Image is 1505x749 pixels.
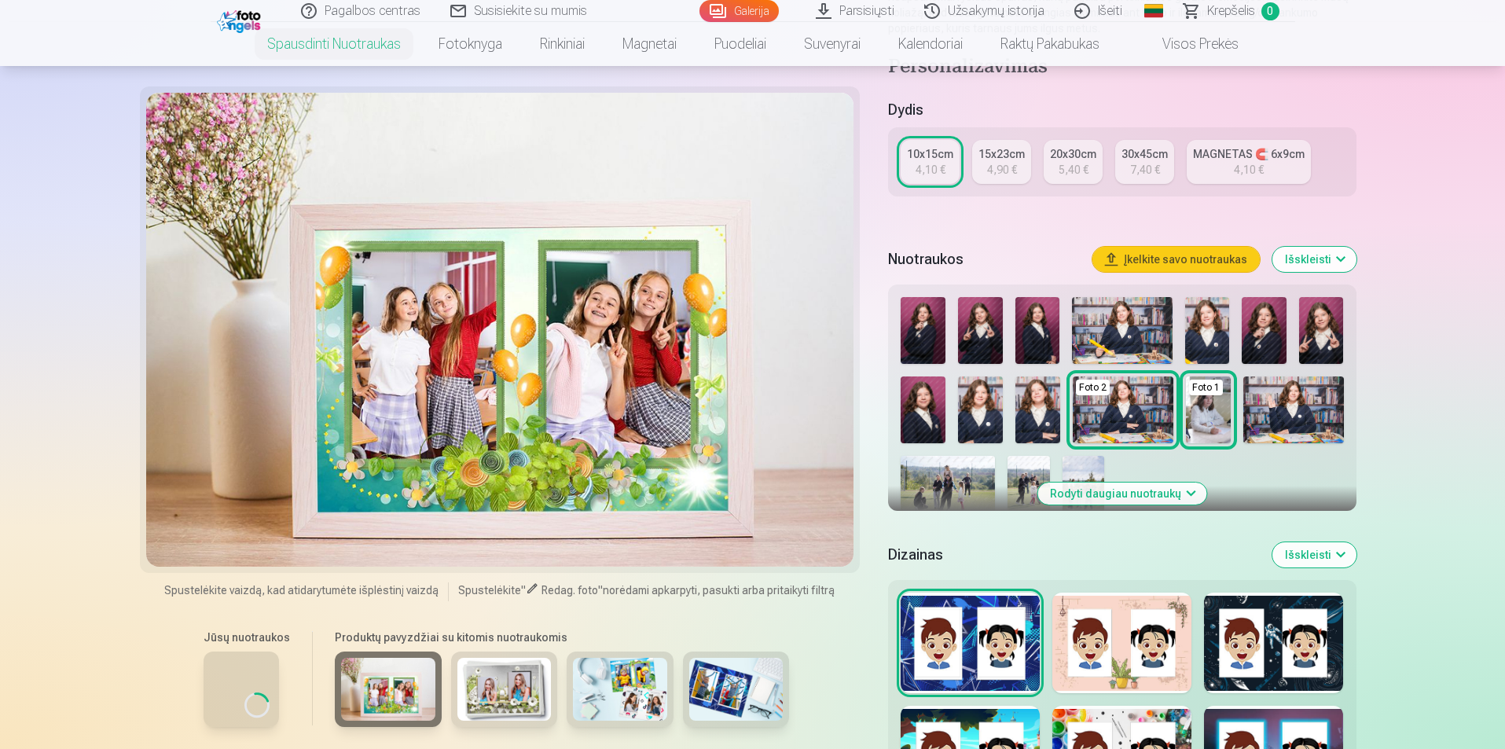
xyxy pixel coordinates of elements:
[603,584,835,597] span: norėdami apkarpyti, pasukti arba pritaikyti filtrą
[916,162,945,178] div: 4,10 €
[420,22,521,66] a: Fotoknyga
[972,140,1031,184] a: 15x23cm4,90 €
[879,22,982,66] a: Kalendoriai
[329,630,795,645] h6: Produktų pavyzdžiai su kitomis nuotraukomis
[521,22,604,66] a: Rinkiniai
[982,22,1118,66] a: Raktų pakabukas
[907,146,953,162] div: 10x15cm
[888,544,1259,566] h5: Dizainas
[217,6,265,33] img: /fa2
[696,22,785,66] a: Puodeliai
[987,162,1017,178] div: 4,90 €
[901,140,960,184] a: 10x15cm4,10 €
[1118,22,1257,66] a: Visos prekės
[1092,247,1260,272] button: Įkelkite savo nuotraukas
[888,99,1356,121] h5: Dydis
[1037,483,1206,505] button: Rodyti daugiau nuotraukų
[598,584,603,597] span: "
[1076,380,1110,395] div: Foto 2
[1044,140,1103,184] a: 20x30cm5,40 €
[1187,140,1311,184] a: MAGNETAS 🧲 6x9cm4,10 €
[785,22,879,66] a: Suvenyrai
[458,584,521,597] span: Spustelėkite
[888,55,1356,80] h4: Personalizavimas
[1189,380,1223,395] div: Foto 1
[248,22,420,66] a: Spausdinti nuotraukas
[1115,140,1174,184] a: 30x45cm7,40 €
[978,146,1025,162] div: 15x23cm
[1261,2,1279,20] span: 0
[521,584,526,597] span: "
[604,22,696,66] a: Magnetai
[1207,2,1255,20] span: Krepšelis
[1130,162,1160,178] div: 7,40 €
[1272,247,1356,272] button: Išskleisti
[1272,542,1356,567] button: Išskleisti
[1193,146,1305,162] div: MAGNETAS 🧲 6x9cm
[204,630,290,645] h6: Jūsų nuotraukos
[1121,146,1168,162] div: 30x45cm
[1234,162,1264,178] div: 4,10 €
[541,584,598,597] span: Redag. foto
[1059,162,1088,178] div: 5,40 €
[888,248,1079,270] h5: Nuotraukos
[1050,146,1096,162] div: 20x30cm
[164,582,439,598] span: Spustelėkite vaizdą, kad atidarytumėte išplėstinį vaizdą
